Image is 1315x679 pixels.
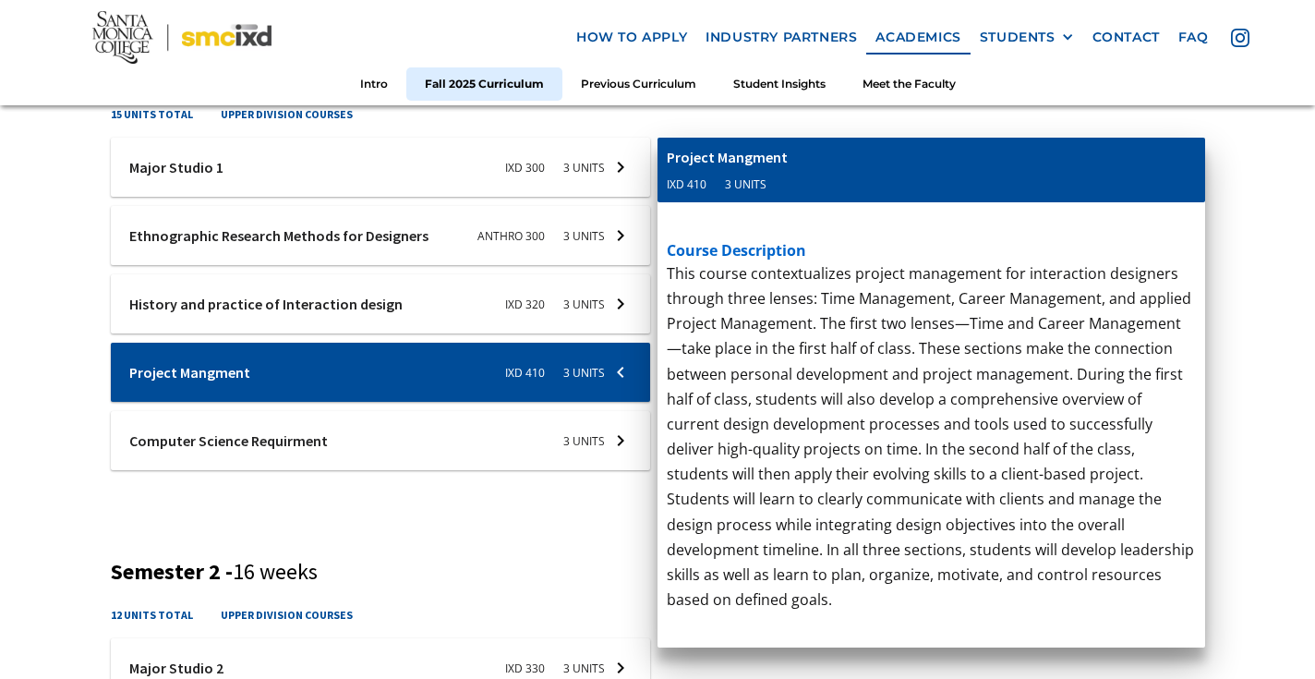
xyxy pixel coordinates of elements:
[1169,20,1218,55] a: faq
[562,67,715,101] a: Previous Curriculum
[980,30,1056,45] div: STUDENTS
[1083,20,1169,55] a: contact
[715,67,844,101] a: Student Insights
[567,20,696,55] a: how to apply
[667,612,1196,637] p: ‍
[406,67,562,101] a: Fall 2025 Curriculum
[342,67,406,101] a: Intro
[221,606,353,624] h4: upper division courses
[1231,29,1249,47] img: icon - instagram
[844,67,974,101] a: Meet the Faculty
[111,105,193,123] h4: 15 units total
[866,20,970,55] a: Academics
[111,559,1205,586] h3: Semester 2 -
[696,20,866,55] a: industry partners
[980,30,1074,45] div: STUDENTS
[92,11,271,64] img: Santa Monica College - SMC IxD logo
[111,606,193,624] h4: 12 units total
[233,557,318,586] span: 16 weeks
[221,105,353,123] h4: upper division courses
